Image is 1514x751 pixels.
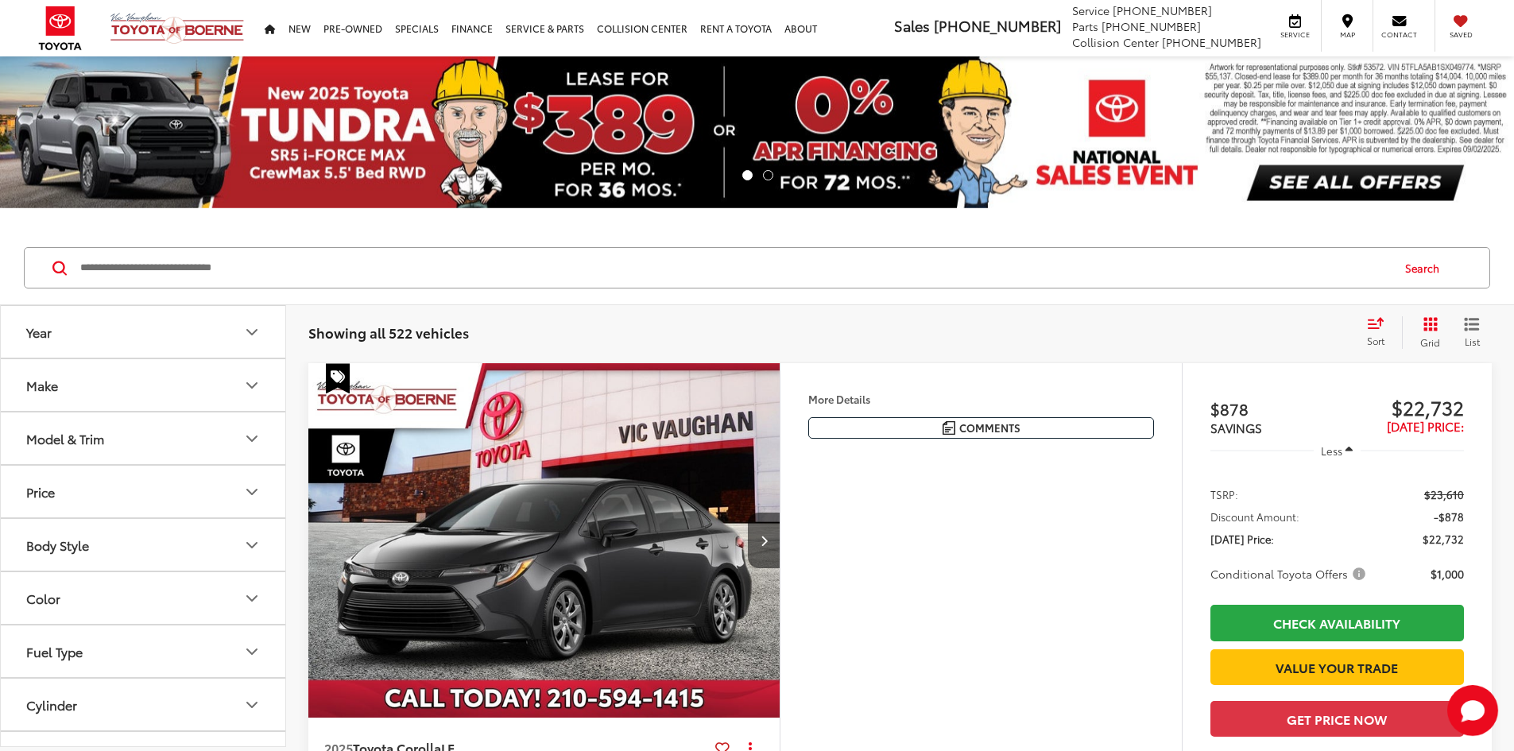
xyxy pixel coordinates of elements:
[1210,509,1299,525] span: Discount Amount:
[1210,531,1274,547] span: [DATE] Price:
[242,536,261,555] div: Body Style
[326,363,350,393] span: Special
[26,590,60,606] div: Color
[1,466,287,517] button: PricePrice
[1447,685,1498,736] svg: Start Chat
[26,484,55,499] div: Price
[26,644,83,659] div: Fuel Type
[1210,566,1369,582] span: Conditional Toyota Offers
[808,417,1154,439] button: Comments
[1434,509,1464,525] span: -$878
[1,679,287,730] button: CylinderCylinder
[1210,419,1262,436] span: SAVINGS
[1381,29,1417,40] span: Contact
[26,324,52,339] div: Year
[959,420,1020,436] span: Comments
[1402,316,1452,348] button: Grid View
[1443,29,1478,40] span: Saved
[1431,566,1464,582] span: $1,000
[26,537,89,552] div: Body Style
[242,429,261,448] div: Model & Trim
[1387,417,1464,435] span: [DATE] Price:
[808,393,1154,405] h4: More Details
[1390,248,1462,288] button: Search
[1314,436,1361,465] button: Less
[1,519,287,571] button: Body StyleBody Style
[1464,335,1480,348] span: List
[1337,395,1464,419] span: $22,732
[26,431,104,446] div: Model & Trim
[242,376,261,395] div: Make
[1,306,287,358] button: YearYear
[1,412,287,464] button: Model & TrimModel & Trim
[242,589,261,608] div: Color
[242,695,261,714] div: Cylinder
[1210,701,1464,737] button: Get Price Now
[26,377,58,393] div: Make
[79,249,1390,287] input: Search by Make, Model, or Keyword
[943,421,955,435] img: Comments
[1277,29,1313,40] span: Service
[1423,531,1464,547] span: $22,732
[1210,649,1464,685] a: Value Your Trade
[894,15,930,36] span: Sales
[1113,2,1212,18] span: [PHONE_NUMBER]
[1072,2,1109,18] span: Service
[934,15,1061,36] span: [PHONE_NUMBER]
[1210,605,1464,641] a: Check Availability
[110,12,245,45] img: Vic Vaughan Toyota of Boerne
[1321,443,1342,458] span: Less
[242,482,261,501] div: Price
[1452,316,1492,348] button: List View
[1,625,287,677] button: Fuel TypeFuel Type
[308,363,781,718] div: 2025 Toyota Corolla LE 0
[1330,29,1365,40] span: Map
[748,513,780,568] button: Next image
[1367,334,1384,347] span: Sort
[1210,566,1371,582] button: Conditional Toyota Offers
[1210,486,1238,502] span: TSRP:
[242,642,261,661] div: Fuel Type
[1162,34,1261,50] span: [PHONE_NUMBER]
[1424,486,1464,502] span: $23,610
[1072,34,1159,50] span: Collision Center
[1420,335,1440,349] span: Grid
[1447,685,1498,736] button: Toggle Chat Window
[1,359,287,411] button: MakeMake
[1,572,287,624] button: ColorColor
[308,323,469,342] span: Showing all 522 vehicles
[308,363,781,718] img: 2025 Toyota Corolla LE FWD
[26,697,77,712] div: Cylinder
[242,323,261,342] div: Year
[1102,18,1201,34] span: [PHONE_NUMBER]
[1359,316,1402,348] button: Select sort value
[1072,18,1098,34] span: Parts
[308,363,781,718] a: 2025 Toyota Corolla LE FWD2025 Toyota Corolla LE FWD2025 Toyota Corolla LE FWD2025 Toyota Corolla...
[1210,397,1338,420] span: $878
